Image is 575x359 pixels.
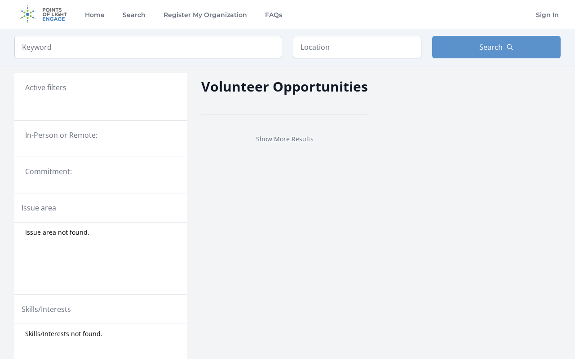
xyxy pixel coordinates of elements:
h3: Active filters [25,82,66,93]
legend: Skills/Interests [22,304,71,315]
span: Search [479,42,503,53]
legend: In-Person or Remote: [25,130,176,140]
input: Keyword [14,36,282,58]
legend: Issue area [22,202,56,213]
span: Skills/Interests not found. [25,329,102,338]
legend: Commitment: [25,166,176,177]
span: Issue area not found. [25,228,89,237]
input: Location [293,36,421,58]
a: Show More Results [256,135,314,143]
button: Search [432,36,561,58]
h2: Volunteer Opportunities [201,76,368,96]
